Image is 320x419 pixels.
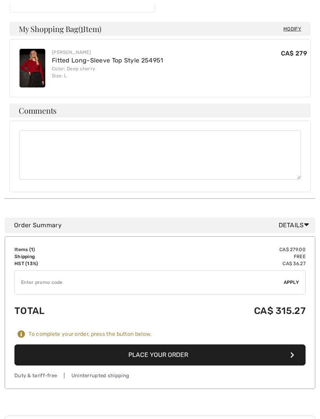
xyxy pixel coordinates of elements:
[14,253,122,260] td: Shipping
[284,279,299,286] span: Apply
[14,246,122,253] td: Items ( )
[14,260,122,267] td: HST (13%)
[52,66,164,80] div: Color: Deep cherry Size: L
[80,23,83,34] span: 1
[281,50,307,57] span: CA$ 279
[122,260,306,267] td: CA$ 36.27
[122,246,306,253] td: CA$ 279.00
[14,298,122,325] td: Total
[14,372,306,380] div: Duty & tariff-free | Uninterrupted shipping
[9,104,311,118] h4: Comments
[52,49,164,56] div: [PERSON_NAME]
[283,25,301,33] span: Modify
[15,271,284,294] input: Promo code
[279,221,312,230] span: Details
[19,131,301,180] textarea: Comments
[122,253,306,260] td: Free
[28,331,151,338] div: To complete your order, press the button below.
[14,345,306,366] button: Place Your Order
[78,24,101,34] span: ( Item)
[122,298,306,325] td: CA$ 315.27
[14,221,312,230] div: Order Summary
[9,22,311,36] h4: My Shopping Bag
[31,247,33,253] span: 1
[52,57,164,64] a: Fitted Long-Sleeve Top Style 254951
[20,49,45,88] img: Fitted Long-Sleeve Top Style 254951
